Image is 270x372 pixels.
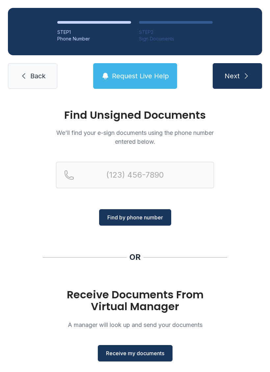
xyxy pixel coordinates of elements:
[139,29,213,36] div: STEP 2
[56,110,214,120] h1: Find Unsigned Documents
[225,71,240,81] span: Next
[30,71,45,81] span: Back
[56,128,214,146] p: We'll find your e-sign documents using the phone number entered below.
[56,320,214,329] p: A manager will look up and send your documents
[106,349,164,357] span: Receive my documents
[56,162,214,188] input: Reservation phone number
[139,36,213,42] div: Sign Documents
[112,71,169,81] span: Request Live Help
[56,289,214,312] h1: Receive Documents From Virtual Manager
[57,36,131,42] div: Phone Number
[129,252,141,262] div: OR
[107,213,163,221] span: Find by phone number
[57,29,131,36] div: STEP 1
